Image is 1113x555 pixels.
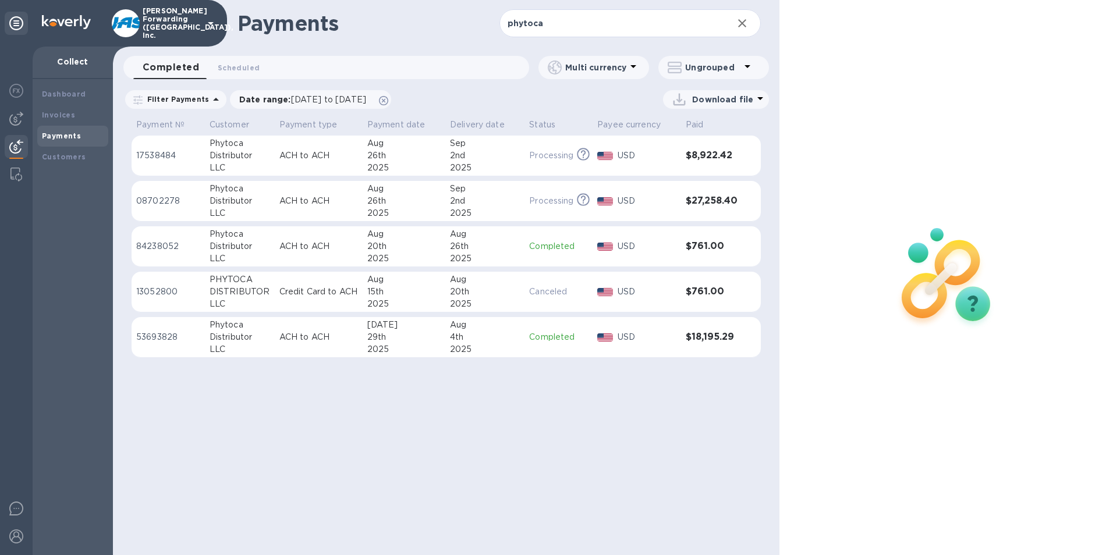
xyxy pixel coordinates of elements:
div: Aug [367,273,441,286]
div: Distributor [210,240,270,252]
div: LLC [210,207,270,219]
div: 2025 [367,343,441,355]
div: 29th [367,331,441,343]
p: USD [618,331,676,343]
div: Aug [450,273,520,286]
b: Invoices [42,111,75,119]
img: Foreign exchange [9,84,23,98]
p: Delivery date [450,119,505,131]
span: Status [529,119,570,131]
p: Paid [686,119,704,131]
p: Processing [529,150,573,162]
p: USD [618,240,676,252]
div: Aug [367,228,441,240]
img: USD [597,197,613,205]
div: 20th [367,240,441,252]
h1: Payments [238,11,499,35]
p: 17538484 [136,150,200,162]
p: USD [618,286,676,298]
p: Ungrouped [685,62,740,73]
div: 26th [367,195,441,207]
div: Distributor [210,331,270,343]
div: LLC [210,162,270,174]
span: Payment № [136,119,200,131]
div: [DATE] [367,319,441,331]
p: Download file [692,94,753,105]
p: Payment type [279,119,338,131]
div: 26th [450,240,520,252]
p: ACH to ACH [279,240,358,252]
span: Paid [686,119,719,131]
span: Customer [210,119,264,131]
div: Distributor [210,150,270,162]
p: Payment № [136,119,185,131]
p: Credit Card to ACH [279,286,358,298]
div: Sep [450,183,520,195]
b: Dashboard [42,90,86,98]
div: 4th [450,331,520,343]
div: 2025 [450,298,520,310]
p: Multi currency [565,62,626,73]
h3: $18,195.29 [686,332,738,343]
div: PHYTOCA [210,273,270,286]
span: Completed [143,59,199,76]
div: Aug [450,228,520,240]
div: Aug [367,183,441,195]
img: USD [597,333,613,341]
p: Customer [210,119,249,131]
b: Payments [42,131,81,140]
img: USD [597,243,613,251]
p: 53693828 [136,331,200,343]
span: [DATE] to [DATE] [291,95,366,104]
span: Payee currency [597,119,676,131]
span: Payment type [279,119,353,131]
img: USD [597,288,613,296]
div: 2025 [450,207,520,219]
div: LLC [210,343,270,355]
h3: $27,258.40 [686,195,738,207]
div: 2025 [367,252,441,265]
p: USD [618,195,676,207]
p: USD [618,150,676,162]
span: Scheduled [218,62,260,74]
b: Customers [42,152,86,161]
p: Filter Payments [143,94,209,104]
h3: $761.00 [686,286,738,297]
p: 08702278 [136,195,200,207]
div: DISTRIBUTOR [210,286,270,298]
div: Phytoca [210,183,270,195]
p: ACH to ACH [279,195,358,207]
div: 2nd [450,150,520,162]
span: Payment date [367,119,441,131]
p: Date range : [239,94,372,105]
p: Completed [529,240,588,252]
div: Sep [450,137,520,150]
p: 13052800 [136,286,200,298]
h3: $761.00 [686,241,738,252]
p: ACH to ACH [279,150,358,162]
div: LLC [210,252,270,265]
p: Collect [42,56,104,67]
div: Aug [367,137,441,150]
h3: $8,922.42 [686,150,738,161]
div: 2025 [367,207,441,219]
div: Phytoca [210,319,270,331]
div: Unpin categories [5,12,28,35]
div: 2nd [450,195,520,207]
div: 2025 [367,162,441,174]
div: Aug [450,319,520,331]
p: Payment date [367,119,426,131]
img: Logo [42,15,91,29]
p: 84238052 [136,240,200,252]
div: Phytoca [210,228,270,240]
img: USD [597,152,613,160]
div: Date range:[DATE] to [DATE] [230,90,391,109]
div: 2025 [450,252,520,265]
p: Processing [529,195,573,207]
p: Payee currency [597,119,661,131]
p: ACH to ACH [279,331,358,343]
div: Distributor [210,195,270,207]
div: 20th [450,286,520,298]
div: 26th [367,150,441,162]
div: 15th [367,286,441,298]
